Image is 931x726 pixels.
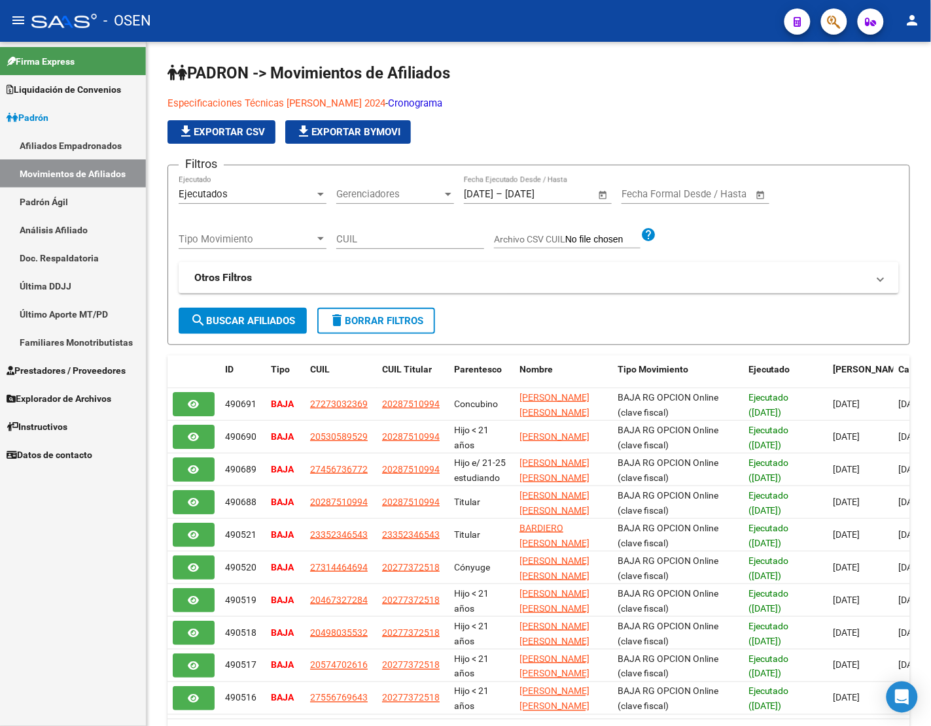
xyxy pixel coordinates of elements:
button: Exportar CSV [167,120,275,144]
span: BAJA RG OPCION Online (clave fiscal) [618,457,718,483]
h3: Filtros [179,155,224,173]
datatable-header-cell: Tipo [266,355,305,399]
span: [DATE] [834,660,860,670]
a: Cronograma [388,97,442,109]
span: [DATE] [834,693,860,703]
span: BAJA RG OPCION Online (clave fiscal) [618,425,718,450]
span: Ejecutado ([DATE]) [748,621,789,646]
span: [DATE] [834,431,860,442]
span: 20277372518 [382,562,440,572]
span: Cónyuge [454,562,490,572]
span: BAJA RG OPCION Online (clave fiscal) [618,523,718,548]
span: 23352346543 [310,529,368,540]
span: Tipo Movimiento [618,364,688,374]
span: 20287510994 [310,497,368,507]
button: Open calendar [754,188,769,203]
span: [DATE] [834,627,860,638]
strong: BAJA [271,431,294,442]
strong: Otros Filtros [194,271,252,285]
span: [PERSON_NAME] [PERSON_NAME] [519,490,589,516]
mat-icon: person [905,12,921,28]
input: Start date [622,188,664,200]
span: [DATE] [834,562,860,572]
span: [DATE] [834,595,860,605]
mat-icon: menu [10,12,26,28]
datatable-header-cell: Tipo Movimiento [612,355,743,399]
span: [DATE] [834,497,860,507]
button: Open calendar [596,188,611,203]
span: Buscar Afiliados [190,315,295,327]
span: 20277372518 [382,693,440,703]
span: Hijo e/ 21-25 estudiando [454,457,506,483]
span: 20498035532 [310,627,368,638]
span: 490519 [225,595,256,605]
span: Tipo [271,364,290,374]
span: BAJA RG OPCION Online (clave fiscal) [618,621,718,646]
span: Ejecutado [748,364,790,374]
span: Ejecutados [179,188,228,200]
span: Instructivos [7,420,67,434]
datatable-header-cell: Fecha Formal [828,355,894,399]
span: Exportar Bymovi [296,126,400,138]
span: [PERSON_NAME] [519,431,589,442]
span: Nombre [519,364,553,374]
button: Borrar Filtros [317,308,435,334]
span: 27456736772 [310,464,368,474]
span: 20277372518 [382,595,440,605]
span: [PERSON_NAME] [PERSON_NAME] [519,686,589,712]
span: CUIL [310,364,330,374]
span: Tipo Movimiento [179,233,315,245]
input: Archivo CSV CUIL [565,234,641,246]
span: – [496,188,502,200]
span: 20287510994 [382,464,440,474]
span: 20277372518 [382,627,440,638]
span: 490517 [225,660,256,670]
span: Padrón [7,110,48,125]
mat-icon: file_download [178,124,194,139]
span: 490690 [225,431,256,442]
span: Archivo CSV CUIL [494,234,565,244]
span: Prestadores / Proveedores [7,363,126,378]
mat-icon: file_download [296,124,311,139]
datatable-header-cell: ID [220,355,266,399]
span: Ejecutado ([DATE]) [748,457,789,483]
span: Gerenciadores [336,188,442,200]
span: ID [225,364,234,374]
span: 27314464694 [310,562,368,572]
input: Start date [464,188,493,200]
span: Datos de contacto [7,448,92,462]
button: Exportar Bymovi [285,120,411,144]
span: Parentesco [454,364,502,374]
span: [PERSON_NAME] [PERSON_NAME] [519,555,589,581]
span: Ejecutado ([DATE]) [748,588,789,614]
mat-icon: delete [329,312,345,328]
span: Ejecutado ([DATE]) [748,686,789,712]
span: Ejecutado ([DATE]) [748,490,789,516]
span: 20467327284 [310,595,368,605]
input: End date [676,188,739,200]
span: 23352346543 [382,529,440,540]
datatable-header-cell: CUIL [305,355,377,399]
span: Hijo < 21 años [454,621,489,646]
span: 490516 [225,693,256,703]
span: BAJA RG OPCION Online (clave fiscal) [618,490,718,516]
span: BAJA RG OPCION Online (clave fiscal) [618,555,718,581]
span: PADRON -> Movimientos de Afiliados [167,64,450,82]
strong: BAJA [271,627,294,638]
span: Firma Express [7,54,75,69]
span: Hijo < 21 años [454,425,489,450]
span: [PERSON_NAME] [PERSON_NAME] [519,621,589,646]
span: Ejecutado ([DATE]) [748,523,789,548]
p: - [167,96,695,110]
span: Exportar CSV [178,126,265,138]
strong: BAJA [271,529,294,540]
span: BAJA RG OPCION Online (clave fiscal) [618,392,718,418]
span: 20277372518 [382,660,440,670]
span: [PERSON_NAME] [PERSON_NAME] [519,392,589,418]
datatable-header-cell: Ejecutado [743,355,828,399]
span: Hijo < 21 años [454,686,489,712]
span: [PERSON_NAME] [PERSON_NAME] [519,653,589,679]
span: Liquidación de Convenios [7,82,121,97]
a: Especificaciones Técnicas [PERSON_NAME] 2024 [167,97,385,109]
strong: BAJA [271,497,294,507]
